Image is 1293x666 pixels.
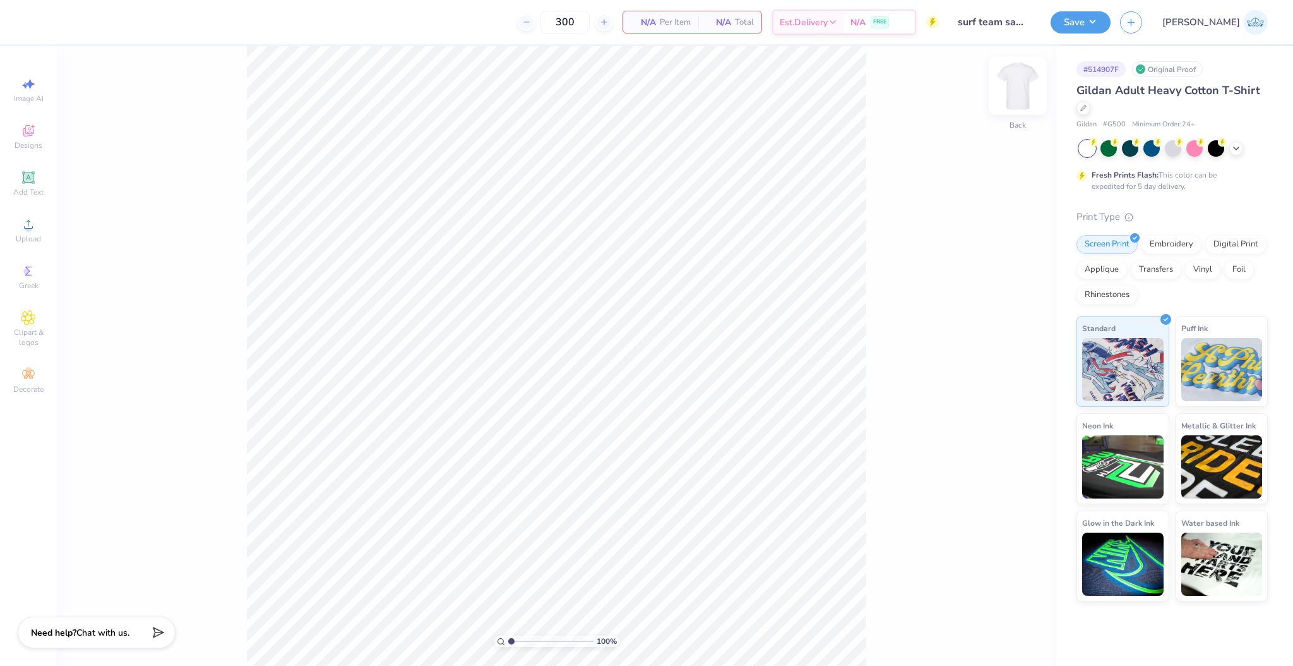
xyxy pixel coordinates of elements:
span: FREE [873,18,886,27]
img: Back [992,61,1043,111]
a: [PERSON_NAME] [1162,10,1268,35]
strong: Need help? [31,627,76,639]
strong: Fresh Prints Flash: [1092,170,1159,180]
div: Print Type [1076,210,1268,224]
input: Untitled Design [948,9,1041,35]
span: Decorate [13,384,44,394]
span: Standard [1082,322,1116,335]
span: N/A [631,16,656,29]
span: Image AI [14,94,44,104]
button: Save [1051,11,1111,33]
span: # G500 [1103,119,1126,130]
div: # 514907F [1076,61,1126,77]
span: Add Text [13,187,44,197]
span: Chat with us. [76,627,129,639]
div: Vinyl [1185,260,1220,279]
img: Standard [1082,338,1164,401]
div: Original Proof [1132,61,1203,77]
img: Puff Ink [1181,338,1263,401]
span: Upload [16,234,41,244]
img: Josephine Amber Orros [1243,10,1268,35]
span: Water based Ink [1181,516,1239,530]
span: N/A [850,16,866,29]
span: Designs [15,140,42,150]
span: Greek [19,281,39,291]
div: Applique [1076,260,1127,279]
span: Est. Delivery [780,16,828,29]
img: Metallic & Glitter Ink [1181,435,1263,499]
img: Neon Ink [1082,435,1164,499]
span: Total [735,16,754,29]
span: Minimum Order: 24 + [1132,119,1195,130]
span: Gildan Adult Heavy Cotton T-Shirt [1076,83,1260,98]
span: Puff Ink [1181,322,1208,335]
span: Glow in the Dark Ink [1082,516,1154,530]
div: Back [1010,119,1026,131]
span: [PERSON_NAME] [1162,15,1240,30]
span: Neon Ink [1082,419,1113,432]
input: – – [540,11,590,33]
div: Rhinestones [1076,286,1138,305]
div: Foil [1224,260,1254,279]
span: Gildan [1076,119,1097,130]
div: Embroidery [1141,235,1201,254]
span: Clipart & logos [6,327,51,348]
span: N/A [706,16,731,29]
span: Metallic & Glitter Ink [1181,419,1256,432]
div: This color can be expedited for 5 day delivery. [1092,169,1247,192]
img: Glow in the Dark Ink [1082,533,1164,596]
span: 100 % [597,636,617,647]
div: Screen Print [1076,235,1138,254]
img: Water based Ink [1181,533,1263,596]
div: Transfers [1131,260,1181,279]
span: Per Item [660,16,691,29]
div: Digital Print [1205,235,1266,254]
